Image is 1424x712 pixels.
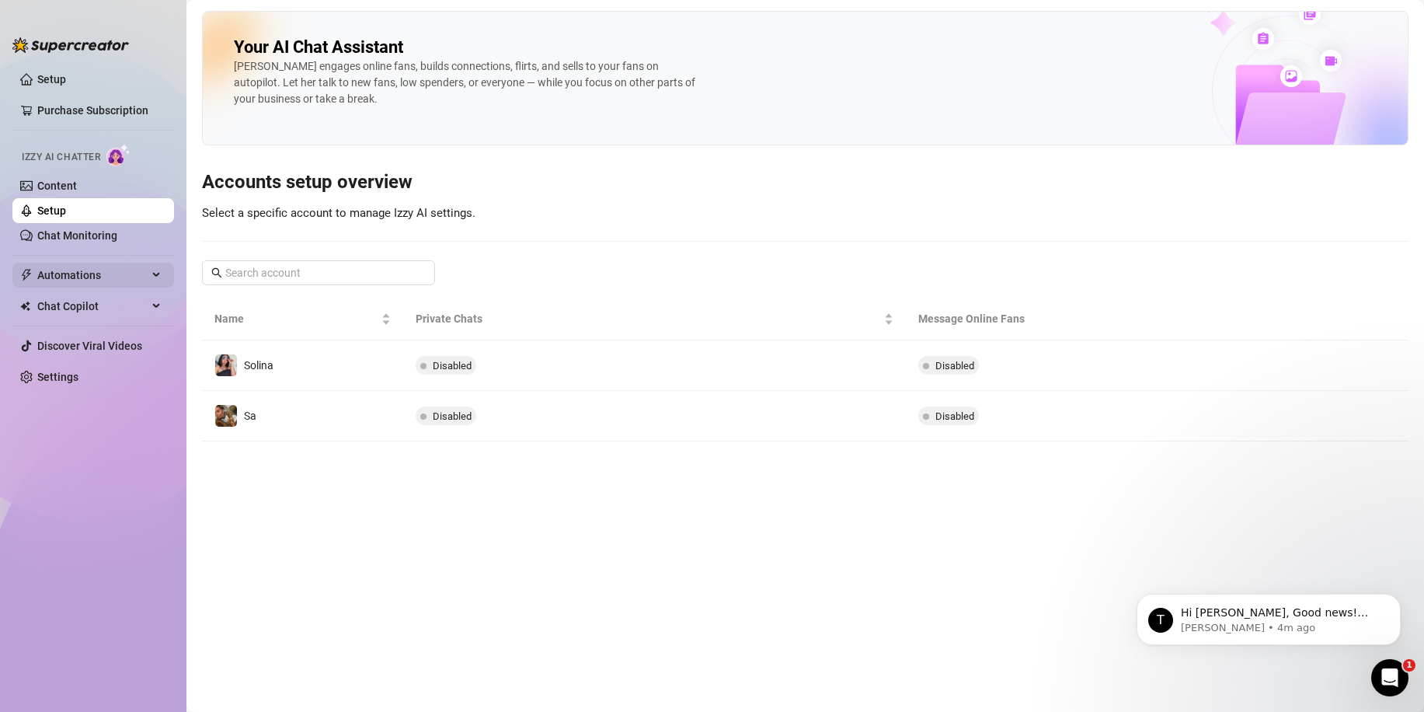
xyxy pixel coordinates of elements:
[37,180,77,192] a: Content
[106,144,131,166] img: AI Chatter
[935,360,974,372] span: Disabled
[37,294,148,319] span: Chat Copilot
[202,206,475,220] span: Select a specific account to manage Izzy AI settings.
[906,298,1241,340] th: Message Online Fans
[211,267,222,278] span: search
[20,301,30,312] img: Chat Copilot
[37,340,142,352] a: Discover Viral Videos
[22,150,100,165] span: Izzy AI Chatter
[935,410,974,422] span: Disabled
[416,310,881,327] span: Private Chats
[214,310,378,327] span: Name
[433,410,472,422] span: Disabled
[225,264,413,281] input: Search account
[1371,659,1408,696] iframe: Intercom live chat
[37,204,66,217] a: Setup
[1113,561,1424,670] iframe: Intercom notifications message
[433,360,472,372] span: Disabled
[244,410,256,422] span: Sa
[37,263,148,288] span: Automations
[37,73,66,86] a: Setup
[202,298,403,340] th: Name
[37,229,117,242] a: Chat Monitoring
[20,269,33,281] span: thunderbolt
[12,37,129,53] img: logo-BBDzfeDw.svg
[37,98,162,123] a: Purchase Subscription
[1403,659,1415,672] span: 1
[215,405,237,427] img: Sa
[37,371,78,383] a: Settings
[244,359,273,372] span: Solina
[403,298,906,340] th: Private Chats
[202,170,1408,195] h3: Accounts setup overview
[234,58,700,107] div: [PERSON_NAME] engages online fans, builds connections, flirts, and sells to your fans on autopilo...
[234,37,403,58] h2: Your AI Chat Assistant
[215,354,237,376] img: Solina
